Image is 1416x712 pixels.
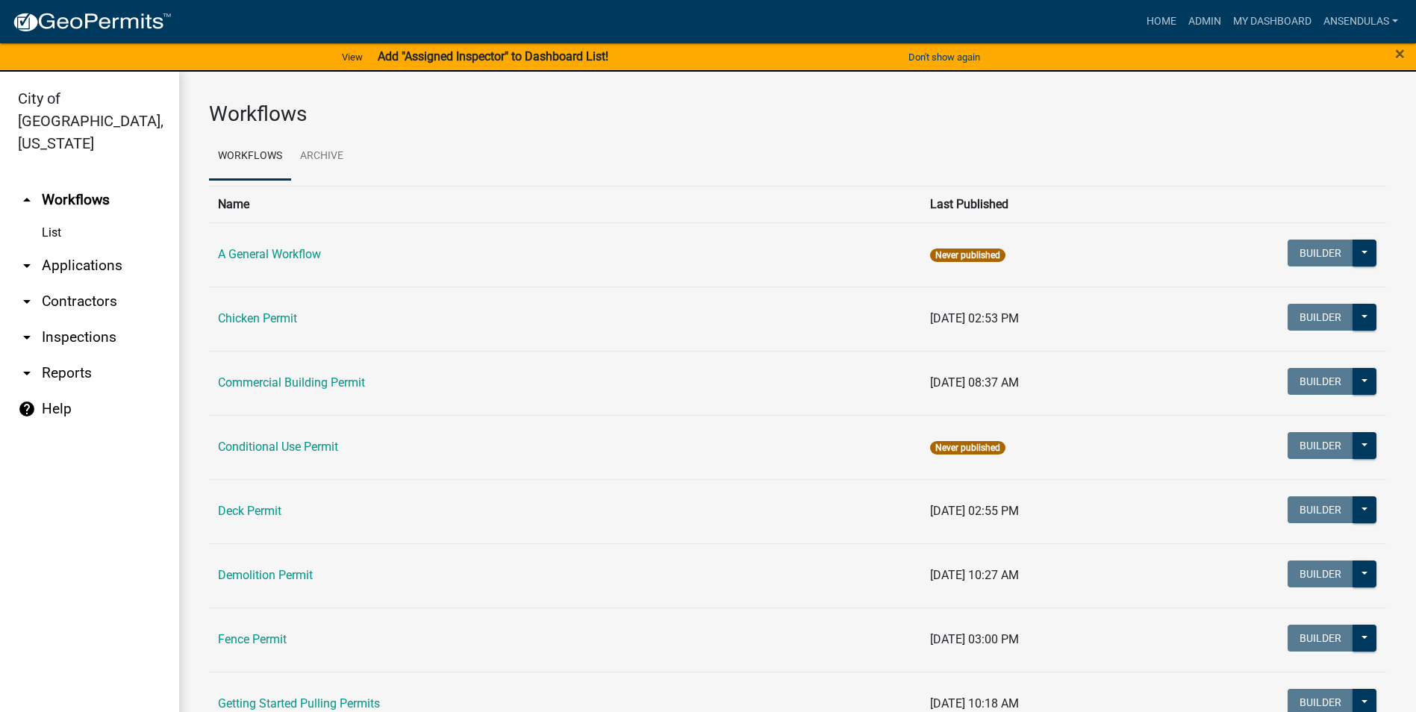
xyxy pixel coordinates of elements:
[930,441,1005,455] span: Never published
[18,293,36,310] i: arrow_drop_down
[930,375,1019,390] span: [DATE] 08:37 AM
[1288,625,1353,652] button: Builder
[930,311,1019,325] span: [DATE] 02:53 PM
[930,504,1019,518] span: [DATE] 02:55 PM
[218,632,287,646] a: Fence Permit
[1288,240,1353,266] button: Builder
[218,311,297,325] a: Chicken Permit
[18,400,36,418] i: help
[1288,432,1353,459] button: Builder
[218,440,338,454] a: Conditional Use Permit
[291,133,352,181] a: Archive
[18,191,36,209] i: arrow_drop_up
[921,186,1152,222] th: Last Published
[218,504,281,518] a: Deck Permit
[930,696,1019,711] span: [DATE] 10:18 AM
[1317,7,1404,36] a: ansendulas
[218,247,321,261] a: A General Workflow
[18,328,36,346] i: arrow_drop_down
[218,568,313,582] a: Demolition Permit
[336,45,369,69] a: View
[930,249,1005,262] span: Never published
[1141,7,1182,36] a: Home
[1288,496,1353,523] button: Builder
[218,696,380,711] a: Getting Started Pulling Permits
[1288,304,1353,331] button: Builder
[902,45,986,69] button: Don't show again
[1395,45,1405,63] button: Close
[1288,560,1353,587] button: Builder
[930,632,1019,646] span: [DATE] 03:00 PM
[18,257,36,275] i: arrow_drop_down
[1182,7,1227,36] a: Admin
[209,186,921,222] th: Name
[1288,368,1353,395] button: Builder
[1395,43,1405,64] span: ×
[18,364,36,382] i: arrow_drop_down
[930,568,1019,582] span: [DATE] 10:27 AM
[378,49,608,63] strong: Add "Assigned Inspector" to Dashboard List!
[218,375,365,390] a: Commercial Building Permit
[1227,7,1317,36] a: My Dashboard
[209,102,1386,127] h3: Workflows
[209,133,291,181] a: Workflows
